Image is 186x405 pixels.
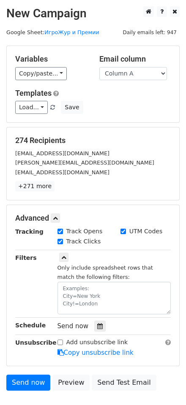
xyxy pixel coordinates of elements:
iframe: Chat Widget [144,364,186,405]
label: UTM Codes [129,227,162,236]
a: Preview [52,375,90,391]
strong: Tracking [15,228,44,235]
h5: Variables [15,54,87,64]
a: ИгроЖур и Премии [44,29,99,35]
h5: Email column [99,54,171,64]
label: Track Clicks [66,237,101,246]
h5: 274 Recipients [15,136,171,145]
a: Templates [15,89,52,97]
label: Add unsubscribe link [66,338,128,347]
a: Copy unsubscribe link [57,349,134,356]
strong: Filters [15,254,37,261]
small: Google Sheet: [6,29,99,35]
span: Daily emails left: 947 [120,28,180,37]
a: Copy/paste... [15,67,67,80]
button: Save [61,101,83,114]
small: [PERSON_NAME][EMAIL_ADDRESS][DOMAIN_NAME] [15,159,154,166]
a: Send Test Email [92,375,156,391]
h2: New Campaign [6,6,180,21]
small: Only include spreadsheet rows that match the following filters: [57,265,153,281]
label: Track Opens [66,227,103,236]
strong: Schedule [15,322,46,329]
small: [EMAIL_ADDRESS][DOMAIN_NAME] [15,150,109,157]
a: Load... [15,101,48,114]
a: Send now [6,375,50,391]
strong: Unsubscribe [15,339,57,346]
small: [EMAIL_ADDRESS][DOMAIN_NAME] [15,169,109,175]
span: Send now [57,322,89,330]
a: +271 more [15,181,55,192]
h5: Advanced [15,213,171,223]
a: Daily emails left: 947 [120,29,180,35]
